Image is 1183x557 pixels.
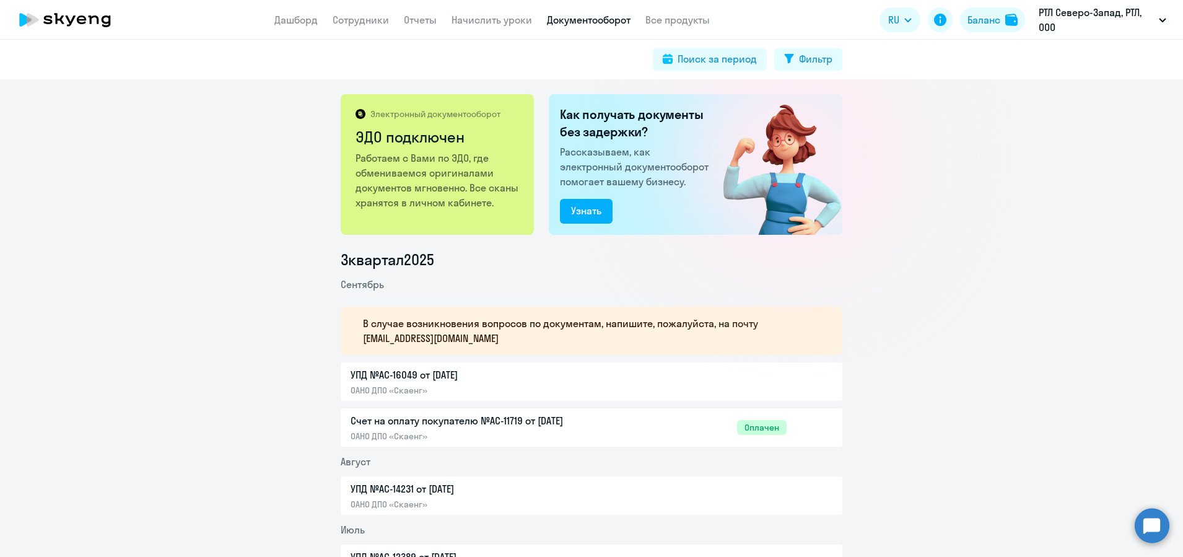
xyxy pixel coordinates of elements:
p: Работаем с Вами по ЭДО, где обмениваемся оригиналами документов мгновенно. Все сканы хранятся в л... [356,151,521,210]
p: ОАНО ДПО «Скаенг» [351,385,611,396]
p: УПД №AC-16049 от [DATE] [351,367,611,382]
a: УПД №AC-14231 от [DATE]ОАНО ДПО «Скаенг» [351,481,787,510]
button: Фильтр [774,48,842,71]
a: Начислить уроки [452,14,532,26]
a: Счет на оплату покупателю №AC-11719 от [DATE]ОАНО ДПО «Скаенг»Оплачен [351,413,787,442]
button: Балансbalance [960,7,1025,32]
p: УПД №AC-14231 от [DATE] [351,481,611,496]
h2: ЭДО подключен [356,127,521,147]
img: connected [703,94,842,235]
span: RU [888,12,899,27]
a: УПД №AC-16049 от [DATE]ОАНО ДПО «Скаенг» [351,367,787,396]
p: ОАНО ДПО «Скаенг» [351,499,611,510]
span: Сентябрь [341,278,384,291]
a: Документооборот [547,14,631,26]
p: Электронный документооборот [370,108,500,120]
a: Все продукты [645,14,710,26]
a: Отчеты [404,14,437,26]
div: Баланс [967,12,1000,27]
span: Август [341,455,370,468]
div: Узнать [571,203,601,218]
button: Поиск за период [653,48,767,71]
span: Июль [341,524,365,536]
p: В случае возникновения вопросов по документам, напишите, пожалуйста, на почту [EMAIL_ADDRESS][DOM... [363,316,805,346]
p: Рассказываем, как электронный документооборот помогает вашему бизнесу. [560,144,714,189]
p: ОАНО ДПО «Скаенг» [351,431,611,442]
a: Дашборд [274,14,318,26]
div: Фильтр [799,51,832,66]
p: РТЛ Северо-Запад, РТЛ, ООО [1039,5,1154,35]
button: РТЛ Северо-Запад, РТЛ, ООО [1032,5,1172,35]
p: Счет на оплату покупателю №AC-11719 от [DATE] [351,413,611,428]
a: Сотрудники [333,14,389,26]
button: Узнать [560,199,613,224]
h2: Как получать документы без задержки? [560,106,714,141]
span: Оплачен [737,420,787,435]
div: Поиск за период [678,51,757,66]
img: balance [1005,14,1018,26]
button: RU [880,7,920,32]
li: 3 квартал 2025 [341,250,842,270]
